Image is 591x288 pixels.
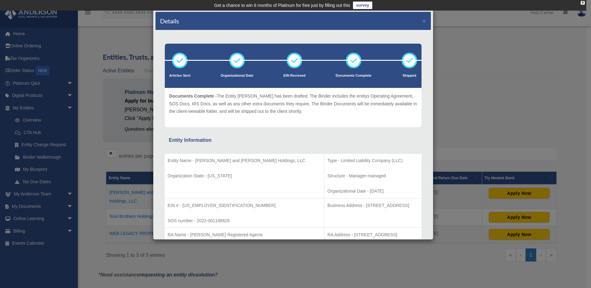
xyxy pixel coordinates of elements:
[327,157,419,165] p: Type - Limited Liability Company (LLC)
[169,92,417,115] p: The Entity [PERSON_NAME] has been drafted. The Binder includes the entitys Operating Agreement, S...
[327,231,419,239] p: RA Address - [STREET_ADDRESS]
[214,2,350,9] div: Get a chance to win 6 months of Platinum for free just by filling out this
[402,73,417,79] p: Shipped
[169,73,190,79] p: Articles Sent
[221,73,253,79] p: Organizational Date
[327,172,419,180] p: Structure - Manager-managed
[168,231,321,239] p: RA Name - [PERSON_NAME] Registered Agents
[168,217,321,225] p: SOS number - 2022-001198826
[160,17,179,25] h4: Details
[327,202,419,209] p: Business Address - [STREET_ADDRESS]
[581,1,585,5] div: close
[169,94,217,98] span: Documents Complete -
[169,136,417,145] div: Entity Information
[168,172,321,180] p: Organization State - [US_STATE]
[422,17,426,24] button: ×
[284,73,306,79] p: EIN Recieved
[168,157,321,165] p: Entity Name - [PERSON_NAME] and [PERSON_NAME] Holdings, LLC
[353,2,372,9] a: survey
[336,73,371,79] p: Documents Complete
[168,202,321,209] p: EIN # - [US_EMPLOYER_IDENTIFICATION_NUMBER]
[327,187,419,195] p: Organizational Date - [DATE]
